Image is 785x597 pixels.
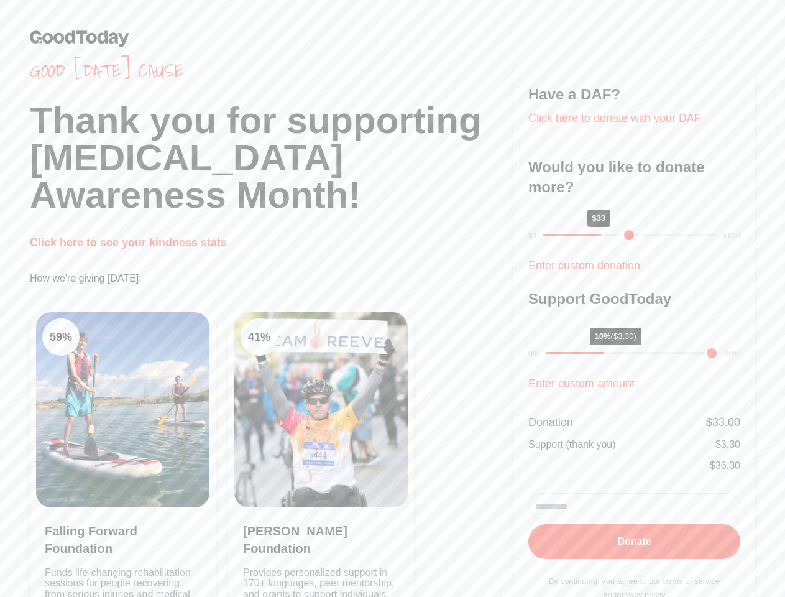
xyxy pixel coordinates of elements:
[706,414,740,431] div: $
[42,318,80,356] div: 59 %
[528,289,740,309] h3: Support GoodToday
[45,522,201,557] h3: Falling Forward Foundation
[241,318,278,356] div: 41 %
[528,414,573,431] div: Donation
[30,30,129,47] img: GoodToday
[710,458,740,473] div: $
[234,312,408,507] img: Clean Cooking Alliance
[722,229,740,242] div: $100
[528,229,537,242] div: $1
[528,112,701,124] a: Click here to donate with your DAF
[30,236,227,249] a: Click here to see your kindness stats
[712,416,740,428] span: 33.00
[36,312,209,507] img: Clean Air Task Force
[528,348,540,360] div: 0%
[30,102,513,214] h1: Thank you for supporting [MEDICAL_DATA] Awareness Month!
[611,331,636,341] span: ($3.30)
[243,522,399,557] h3: [PERSON_NAME] Foundation
[528,259,640,272] a: Enter custom donation
[528,377,635,390] a: Enter custom amount
[528,157,740,197] h3: Would you like to donate more?
[528,85,740,104] h3: Have a DAF?
[724,348,740,360] div: 30%
[528,437,616,452] div: Support (thank you)
[721,439,740,450] span: 3.30
[587,210,611,227] div: $33
[30,60,513,82] span: Good [DATE] cause
[528,524,740,559] button: Donate
[715,460,740,471] span: 36.30
[590,328,641,345] div: 10%
[30,271,513,286] p: How we're giving [DATE]:
[715,437,740,452] div: $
